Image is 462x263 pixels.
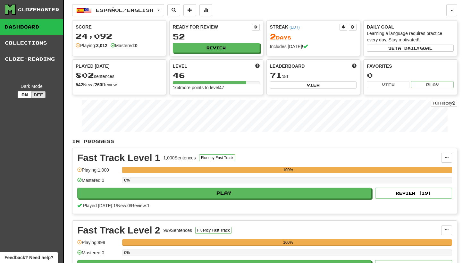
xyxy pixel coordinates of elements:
div: Mastered: 0 [77,250,119,260]
strong: 260 [95,82,102,87]
div: 164 more points to level 47 [173,84,260,91]
div: Playing: 1,000 [77,167,119,177]
p: In Progress [72,138,457,145]
span: Score more points to level up [255,63,260,69]
span: 802 [76,71,94,80]
div: 999 Sentences [164,227,192,233]
button: Off [31,91,46,98]
div: 52 [173,33,260,41]
div: Playing: 999 [77,239,119,250]
div: Ready for Review [173,24,252,30]
button: Review [173,43,260,53]
strong: 3,012 [96,43,107,48]
div: Streak [270,24,340,30]
span: Español / English [96,7,154,13]
span: 2 [270,32,276,41]
div: Mastered: [111,42,138,49]
div: Favorites [367,63,454,69]
span: / [116,203,117,208]
span: Level [173,63,187,69]
div: Daily Goal [367,24,454,30]
span: a daily [398,46,420,50]
div: 100% [124,167,452,173]
div: 100% [124,239,452,246]
div: Fast Track Level 1 [77,153,160,163]
div: Fast Track Level 2 [77,225,160,235]
div: 0 [367,71,454,79]
div: 46 [173,71,260,79]
button: Review (19) [375,188,452,199]
button: Search sentences [167,4,180,16]
div: Clozemaster [18,6,59,13]
div: New / Review [76,81,163,88]
button: View [367,81,409,88]
button: On [18,91,32,98]
button: More stats [199,4,212,16]
div: Playing: [76,42,107,49]
button: Play [411,81,454,88]
a: Full History [431,100,457,107]
div: Day s [270,33,357,41]
button: Add sentence to collection [183,4,196,16]
span: Played [DATE] [76,63,110,69]
button: Español/English [72,4,164,16]
a: (EDT) [290,25,300,30]
span: Review: 1 [131,203,150,208]
button: View [270,81,357,89]
strong: 0 [135,43,138,48]
div: 24,092 [76,32,163,40]
span: 71 [270,71,282,80]
div: Learning a language requires practice every day. Stay motivated! [367,30,454,43]
div: Includes [DATE]! [270,43,357,50]
div: Mastered: 0 [77,177,119,188]
span: This week in points, UTC [352,63,357,69]
span: Leaderboard [270,63,305,69]
button: Play [77,188,371,199]
span: New: 0 [117,203,130,208]
div: st [270,71,357,80]
div: 1,000 Sentences [164,155,196,161]
span: Played [DATE]: 1 [83,203,116,208]
button: Seta dailygoal [367,45,454,52]
span: Open feedback widget [4,254,53,261]
div: sentences [76,71,163,80]
div: Score [76,24,163,30]
strong: 542 [76,82,83,87]
button: Fluency Fast Track [199,154,235,161]
div: Dark Mode [5,83,58,89]
button: Fluency Fast Track [195,227,231,234]
span: / [130,203,131,208]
